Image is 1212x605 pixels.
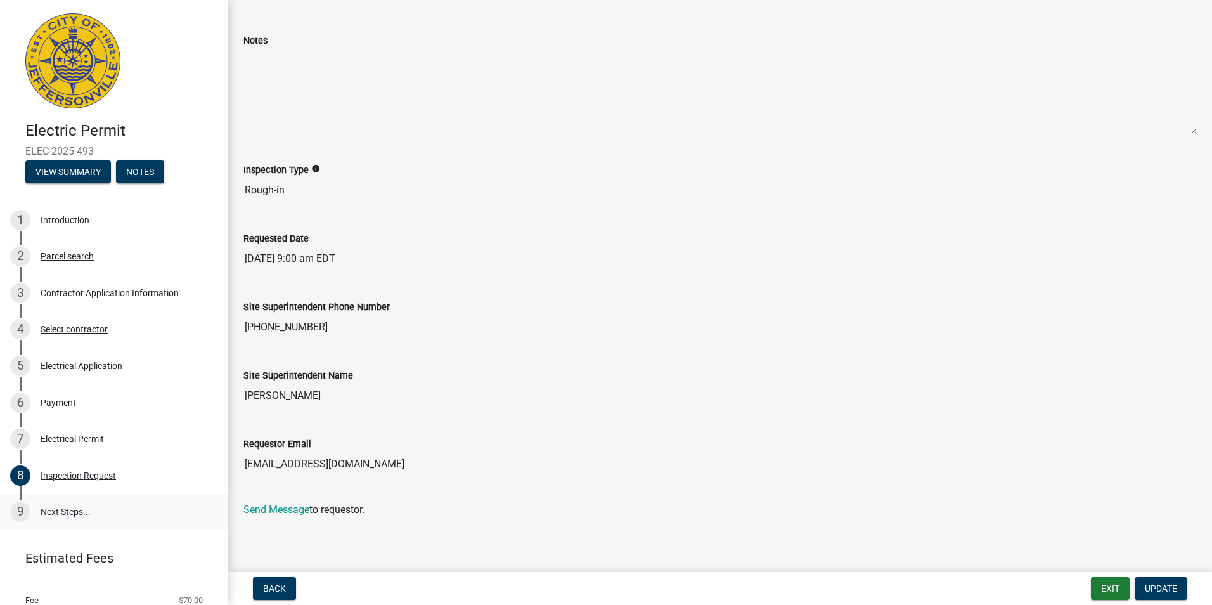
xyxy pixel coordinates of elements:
[41,325,108,334] div: Select contractor
[1091,577,1130,600] button: Exit
[41,216,89,224] div: Introduction
[243,235,309,244] label: Requested Date
[10,356,30,376] div: 5
[41,434,104,443] div: Electrical Permit
[25,145,203,157] span: ELEC-2025-493
[243,37,268,46] label: Notes
[41,289,179,297] div: Contractor Application Information
[116,167,164,178] wm-modal-confirm: Notes
[41,471,116,480] div: Inspection Request
[10,246,30,266] div: 2
[243,372,353,381] label: Site Superintendent Name
[25,122,218,140] h4: Electric Permit
[10,429,30,449] div: 7
[243,504,309,516] a: Send Message
[1135,577,1187,600] button: Update
[10,283,30,303] div: 3
[10,393,30,413] div: 6
[25,13,120,108] img: City of Jeffersonville, Indiana
[243,440,311,449] label: Requestor Email
[41,398,76,407] div: Payment
[10,545,208,571] a: Estimated Fees
[1145,583,1177,594] span: Update
[243,166,309,175] label: Inspection Type
[25,596,39,604] span: Fee
[243,15,1197,516] wm-inspection-request-activity-view: to requestor.
[25,160,111,183] button: View Summary
[243,303,390,312] label: Site Superintendent Phone Number
[311,164,320,173] i: info
[263,583,286,594] span: Back
[253,577,296,600] button: Back
[179,596,203,604] span: $70.00
[10,502,30,522] div: 9
[41,252,94,261] div: Parcel search
[25,167,111,178] wm-modal-confirm: Summary
[10,319,30,339] div: 4
[41,361,122,370] div: Electrical Application
[116,160,164,183] button: Notes
[10,210,30,230] div: 1
[10,465,30,486] div: 8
